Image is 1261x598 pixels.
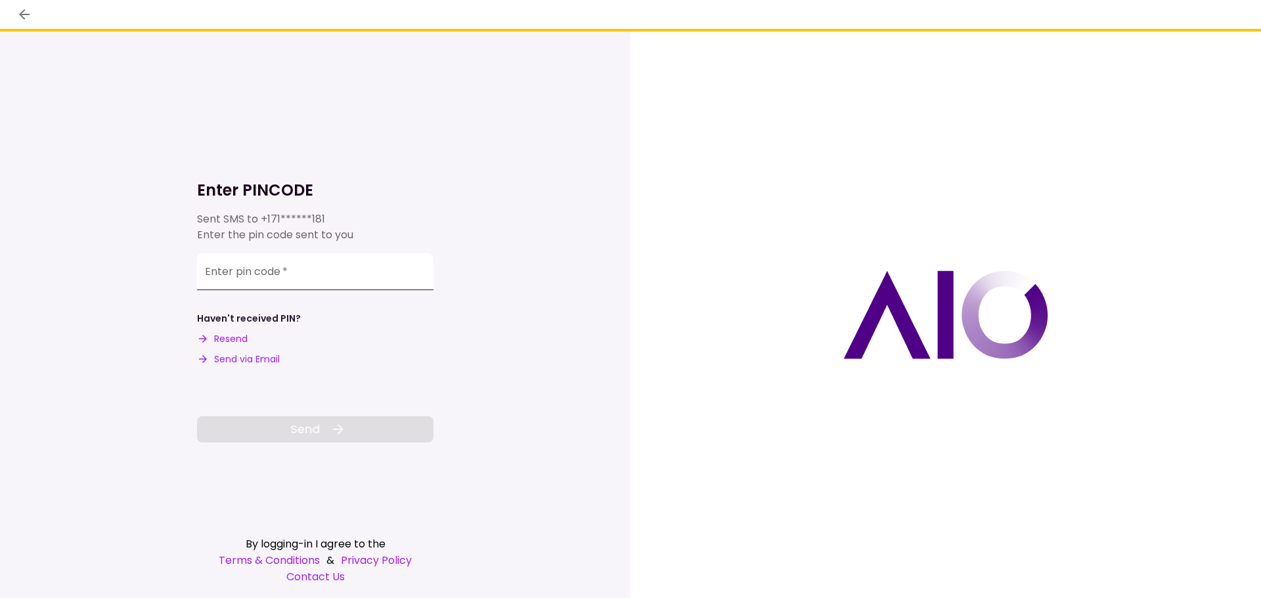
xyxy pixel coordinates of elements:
div: Haven't received PIN? [197,312,301,326]
a: Terms & Conditions [219,552,320,568]
a: Privacy Policy [341,552,412,568]
button: Send [197,416,433,442]
img: AIO logo [843,270,1048,359]
a: Contact Us [197,568,433,585]
div: By logging-in I agree to the [197,536,433,552]
button: back [13,3,35,26]
button: Send via Email [197,352,280,366]
div: Sent SMS to Enter the pin code sent to you [197,211,433,243]
h1: Enter PINCODE [197,180,433,201]
button: Resend [197,332,248,346]
span: Send [290,420,320,438]
div: & [197,552,433,568]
